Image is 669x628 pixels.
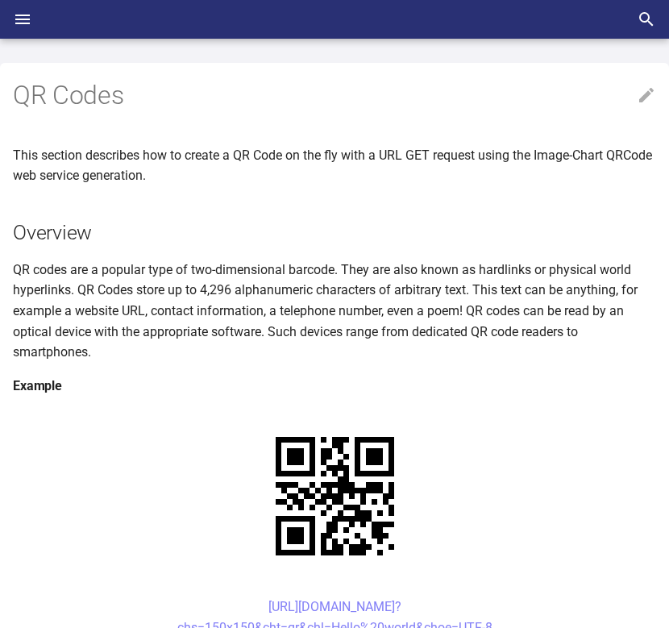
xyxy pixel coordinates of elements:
h4: Example [13,376,656,397]
h1: QR Codes [13,79,656,113]
p: QR codes are a popular type of two-dimensional barcode. They are also known as hardlinks or physi... [13,260,656,363]
img: chart [247,409,422,584]
p: This section describes how to create a QR Code on the fly with a URL GET request using the Image-... [13,145,656,186]
h2: Overview [13,218,656,247]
